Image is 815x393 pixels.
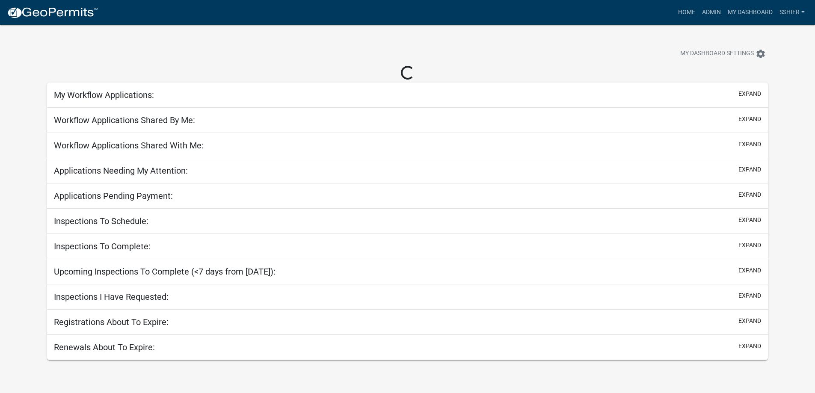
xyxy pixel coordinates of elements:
[776,4,808,21] a: sshier
[738,291,761,300] button: expand
[54,266,276,277] h5: Upcoming Inspections To Complete (<7 days from [DATE]):
[54,317,169,327] h5: Registrations About To Expire:
[738,165,761,174] button: expand
[54,191,173,201] h5: Applications Pending Payment:
[54,115,195,125] h5: Workflow Applications Shared By Me:
[680,49,754,59] span: My Dashboard Settings
[756,49,766,59] i: settings
[738,216,761,225] button: expand
[738,342,761,351] button: expand
[54,90,154,100] h5: My Workflow Applications:
[738,241,761,250] button: expand
[54,140,204,151] h5: Workflow Applications Shared With Me:
[673,45,773,62] button: My Dashboard Settingssettings
[54,342,155,352] h5: Renewals About To Expire:
[738,266,761,275] button: expand
[738,115,761,124] button: expand
[675,4,699,21] a: Home
[738,140,761,149] button: expand
[738,316,761,325] button: expand
[724,4,776,21] a: My Dashboard
[54,241,151,251] h5: Inspections To Complete:
[699,4,724,21] a: Admin
[54,292,169,302] h5: Inspections I Have Requested:
[738,89,761,98] button: expand
[54,216,148,226] h5: Inspections To Schedule:
[738,190,761,199] button: expand
[54,165,188,176] h5: Applications Needing My Attention:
